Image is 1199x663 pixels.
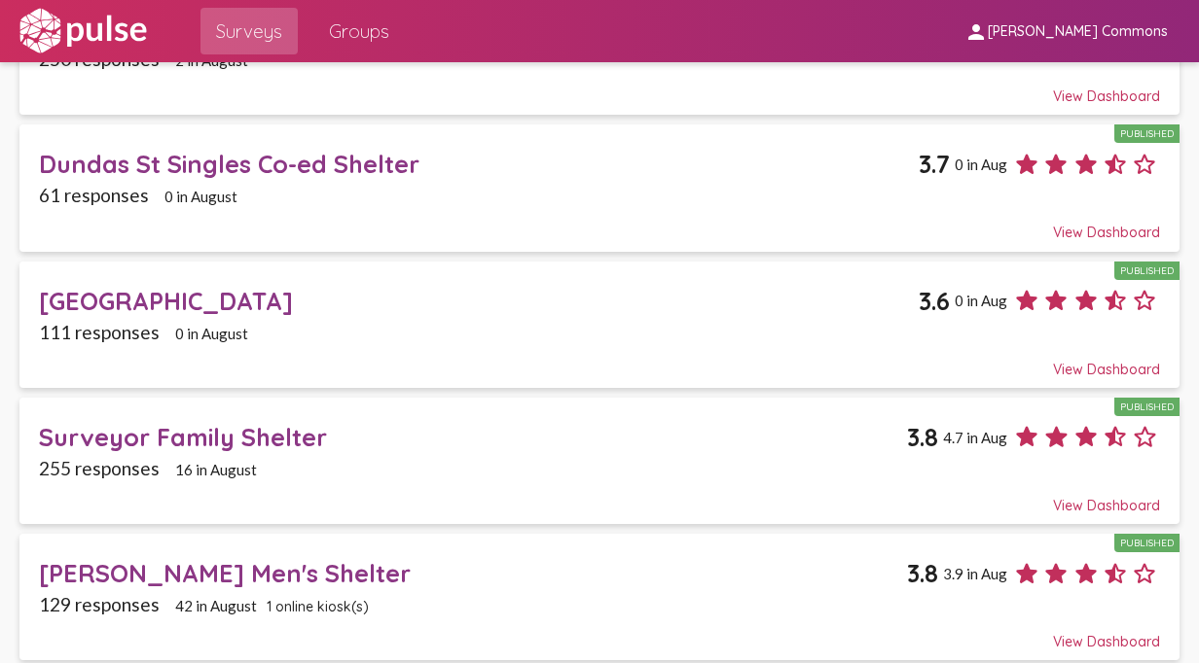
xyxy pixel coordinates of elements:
span: 0 in August [164,188,237,205]
span: [PERSON_NAME] Commons [988,23,1168,41]
div: Published [1114,398,1180,416]
div: View Dashboard [39,615,1159,650]
mat-icon: person [964,20,988,44]
img: white-logo.svg [16,7,150,55]
span: 0 in August [175,325,248,342]
span: 0 in Aug [955,292,1007,309]
div: [PERSON_NAME] Men's Shelter [39,558,907,588]
a: Groups [313,8,405,54]
a: Dundas St Singles Co-ed ShelterPublished3.70 in Aug61 responses0 in AugustView Dashboard [19,124,1180,251]
span: 3.9 in Aug [943,565,1007,582]
div: Published [1114,534,1180,552]
span: 61 responses [39,184,149,206]
div: Surveyor Family Shelter [39,422,907,452]
a: [GEOGRAPHIC_DATA]Published3.60 in Aug111 responses0 in AugustView Dashboard [19,262,1180,388]
a: [PERSON_NAME] Men's ShelterPublished3.83.9 in Aug129 responses42 in August1 online kiosk(s)View D... [19,534,1180,660]
div: [GEOGRAPHIC_DATA] [39,286,919,316]
span: 255 responses [39,457,160,479]
span: 4.7 in Aug [943,429,1007,446]
span: 1 online kiosk(s) [267,598,369,615]
span: 3.8 [907,422,938,452]
span: 16 in August [175,461,257,478]
span: 111 responses [39,321,160,343]
a: Surveyor Family ShelterPublished3.84.7 in Aug255 responses16 in AugustView Dashboard [19,398,1180,524]
span: 3.6 [919,286,950,316]
button: [PERSON_NAME] Commons [949,13,1183,49]
div: Published [1114,262,1180,280]
span: 0 in Aug [955,156,1007,173]
div: Published [1114,124,1180,143]
div: View Dashboard [39,343,1159,378]
span: 3.7 [919,149,950,179]
div: View Dashboard [39,206,1159,241]
span: Groups [329,14,389,49]
a: Surveys [200,8,298,54]
span: 42 in August [175,597,257,614]
span: 129 responses [39,593,160,615]
span: Surveys [216,14,282,49]
div: View Dashboard [39,70,1159,105]
div: Dundas St Singles Co-ed Shelter [39,149,919,179]
span: 3.8 [907,558,938,588]
div: View Dashboard [39,479,1159,514]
